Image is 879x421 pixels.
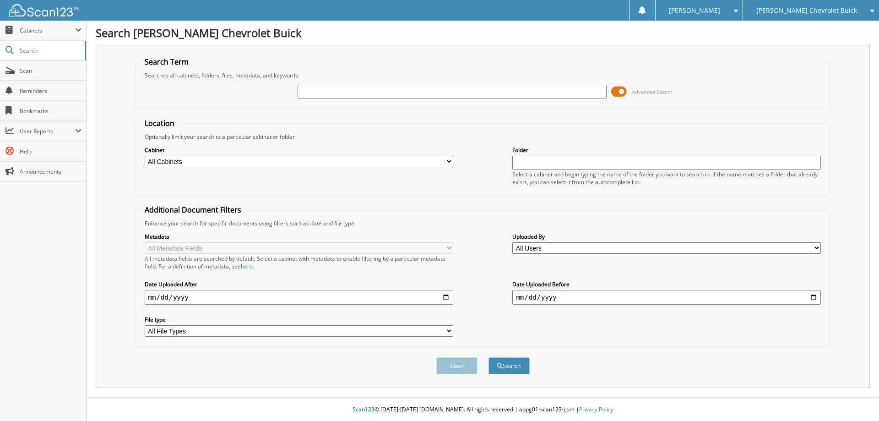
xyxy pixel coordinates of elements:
[145,146,453,154] label: Cabinet
[87,399,879,421] div: © [DATE]-[DATE] [DOMAIN_NAME]. All rights reserved | appg01-scan123-com |
[632,88,673,95] span: Advanced Search
[145,280,453,288] label: Date Uploaded After
[241,262,253,270] a: here
[579,405,613,413] a: Privacy Policy
[512,146,821,154] label: Folder
[140,133,826,141] div: Optionally limit your search to a particular cabinet or folder
[20,27,75,34] span: Cabinets
[145,316,453,323] label: File type
[512,280,821,288] label: Date Uploaded Before
[488,357,530,374] button: Search
[833,377,879,421] iframe: Chat Widget
[145,233,453,241] label: Metadata
[20,87,81,95] span: Reminders
[512,233,821,241] label: Uploaded By
[669,8,720,13] span: [PERSON_NAME]
[140,205,246,215] legend: Additional Document Filters
[512,290,821,305] input: end
[9,4,78,16] img: scan123-logo-white.svg
[20,107,81,115] span: Bookmarks
[140,219,826,227] div: Enhance your search for specific documents using filters such as date and file type.
[436,357,477,374] button: Clear
[20,127,75,135] span: User Reports
[140,57,193,67] legend: Search Term
[145,255,453,270] div: All metadata fields are searched by default. Select a cabinet with metadata to enable filtering b...
[512,170,821,186] div: Select a cabinet and begin typing the name of the folder you want to search in. If the name match...
[96,25,870,40] h1: Search [PERSON_NAME] Chevrolet Buick
[140,118,179,128] legend: Location
[20,168,81,175] span: Announcements
[20,47,80,55] span: Search
[756,8,857,13] span: [PERSON_NAME] Chevrolet Buick
[20,148,81,155] span: Help
[353,405,374,413] span: Scan123
[145,290,453,305] input: start
[140,71,826,79] div: Searches all cabinets, folders, files, metadata, and keywords
[20,67,81,75] span: Scan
